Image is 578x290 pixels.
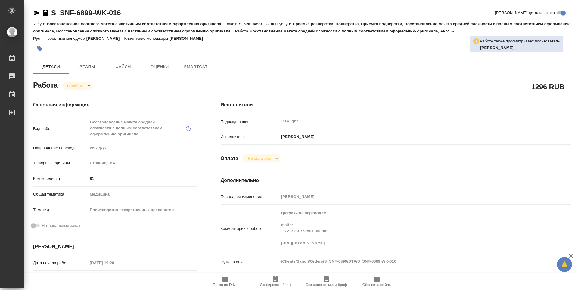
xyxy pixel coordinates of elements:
div: Медицина [88,189,197,199]
p: [PERSON_NAME] [86,36,124,41]
span: [PERSON_NAME] детали заказа [495,10,555,16]
p: [PERSON_NAME] [279,134,315,140]
h4: [PERSON_NAME] [33,243,197,250]
input: ✎ Введи что-нибудь [88,174,197,183]
p: Этапы услуги [266,22,293,26]
h2: 1296 RUB [531,82,564,92]
p: Работу также просматривает пользователь [480,38,560,44]
p: Тематика [33,207,88,213]
b: [PERSON_NAME] [480,45,514,50]
a: S_SNF-6899-WK-016 [51,9,121,17]
span: Скопировать бриф [260,283,291,287]
button: Обновить файлы [352,273,402,290]
p: Проектный менеджер [45,36,86,41]
p: Заказ: [226,22,239,26]
button: Скопировать ссылку [42,9,49,17]
span: SmartCat [181,63,210,71]
p: Клиентские менеджеры [124,36,170,41]
button: Скопировать мини-бриф [301,273,352,290]
button: 🙏 [557,257,572,272]
p: Тарифные единицы [33,160,88,166]
p: Направление перевода [33,145,88,151]
p: [PERSON_NAME] [169,36,207,41]
span: Этапы [73,63,102,71]
p: Путь на drive [221,259,279,265]
div: В работе [62,82,92,90]
span: Файлы [109,63,138,71]
p: Исполнитель [221,134,279,140]
button: Скопировать бриф [250,273,301,290]
span: Обновить файлы [362,283,392,287]
p: Дата начала работ [33,260,88,266]
textarea: графики не переводим файл: - 3.2.P.2.3 75+50+100.pdf [URL][DOMAIN_NAME] [279,208,542,248]
p: Подразделение [221,119,279,125]
input: Пустое поле [279,192,542,201]
span: Папка на Drive [213,283,238,287]
div: Производство лекарственных препаратов [88,205,197,215]
span: Скопировать мини-бриф [306,283,347,287]
div: Страница А4 [88,158,197,168]
span: 🙏 [559,258,570,271]
p: Приемка разверстки, Подверстка, Приемка подверстки, Восстановление макета средней сложности с пол... [33,22,571,33]
p: Услуга [33,22,47,26]
h4: Оплата [221,155,238,162]
p: Кол-во единиц [33,176,88,182]
textarea: /Clients/Sanofi/Orders/S_SNF-6899/DTP/S_SNF-6899-WK-016 [279,256,542,267]
button: Скопировать ссылку для ЯМессенджера [33,9,40,17]
p: Общая тематика [33,191,88,197]
h4: Дополнительно [221,177,571,184]
p: Последнее изменение [221,194,279,200]
span: Оценки [145,63,174,71]
h4: Основная информация [33,101,197,109]
p: Комментарий к работе [221,226,279,232]
h2: Работа [33,79,58,90]
p: Сархатов Руслан [480,45,560,51]
span: Нотариальный заказ [42,223,80,229]
button: Папка на Drive [200,273,250,290]
input: Пустое поле [88,258,140,267]
button: Добавить тэг [33,42,46,55]
span: Детали [37,63,66,71]
h4: Исполнители [221,101,571,109]
div: В работе [243,154,280,162]
p: Работа [235,29,250,33]
button: В работе [65,83,85,88]
p: S_SNF-6899 [239,22,266,26]
p: Вид работ [33,126,88,132]
button: Не оплачена [246,156,273,161]
p: Восстановление сложного макета с частичным соответствием оформлению оригинала [47,22,225,26]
